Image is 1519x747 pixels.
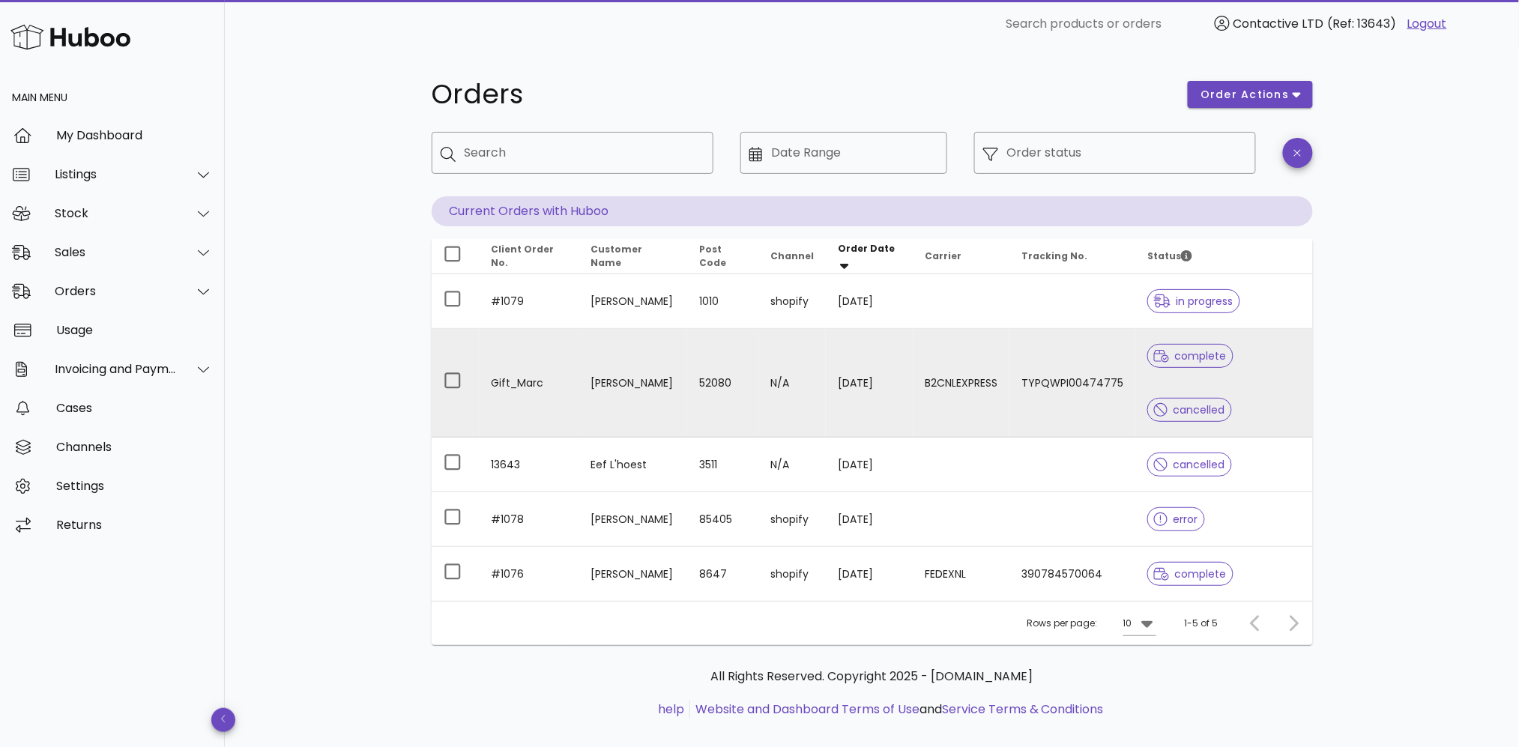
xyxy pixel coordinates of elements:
span: error [1154,514,1198,524]
th: Customer Name [579,238,687,274]
span: Client Order No. [492,243,555,269]
td: shopify [758,274,826,329]
td: #1076 [480,547,579,601]
li: and [690,701,1104,719]
td: N/A [758,329,826,438]
p: Current Orders with Huboo [432,196,1313,226]
td: 52080 [687,329,758,438]
th: Channel [758,238,826,274]
div: My Dashboard [56,128,213,142]
td: [PERSON_NAME] [579,274,687,329]
td: [DATE] [826,274,913,329]
td: 13643 [480,438,579,492]
td: Eef L'hoest [579,438,687,492]
span: Channel [770,249,814,262]
td: 390784570064 [1009,547,1135,601]
span: Carrier [925,249,961,262]
span: Contactive LTD [1233,15,1324,32]
td: #1079 [480,274,579,329]
td: [DATE] [826,492,913,547]
th: Order Date: Sorted descending. Activate to remove sorting. [826,238,913,274]
th: Status [1135,238,1312,274]
th: Post Code [687,238,758,274]
td: [DATE] [826,438,913,492]
td: [PERSON_NAME] [579,547,687,601]
span: in progress [1154,296,1233,306]
span: order actions [1200,87,1290,103]
a: Service Terms & Conditions [942,701,1104,718]
div: Orders [55,284,177,298]
span: (Ref: 13643) [1328,15,1397,32]
div: Settings [56,479,213,493]
td: FEDEXNL [913,547,1009,601]
a: Website and Dashboard Terms of Use [695,701,919,718]
p: All Rights Reserved. Copyright 2025 - [DOMAIN_NAME] [444,668,1301,686]
div: Listings [55,167,177,181]
a: help [658,701,684,718]
div: 10Rows per page: [1123,611,1156,635]
div: Invoicing and Payments [55,362,177,376]
th: Tracking No. [1009,238,1135,274]
span: Customer Name [591,243,643,269]
div: Returns [56,518,213,532]
div: 1-5 of 5 [1185,617,1218,630]
td: [PERSON_NAME] [579,492,687,547]
td: Gift_Marc [480,329,579,438]
th: Carrier [913,238,1009,274]
td: shopify [758,547,826,601]
span: Order Date [838,242,895,255]
div: Usage [56,323,213,337]
td: [DATE] [826,329,913,438]
span: complete [1154,569,1227,579]
td: 8647 [687,547,758,601]
div: Cases [56,401,213,415]
span: cancelled [1154,405,1225,415]
span: cancelled [1154,459,1225,470]
td: 1010 [687,274,758,329]
button: order actions [1188,81,1312,108]
td: 3511 [687,438,758,492]
span: Tracking No. [1021,249,1087,262]
td: [PERSON_NAME] [579,329,687,438]
span: Post Code [699,243,726,269]
td: [DATE] [826,547,913,601]
span: complete [1154,351,1227,361]
div: Sales [55,245,177,259]
td: shopify [758,492,826,547]
div: Rows per page: [1027,602,1156,645]
td: B2CNLEXPRESS [913,329,1009,438]
td: 85405 [687,492,758,547]
div: Stock [55,206,177,220]
h1: Orders [432,81,1171,108]
img: Huboo Logo [10,21,130,53]
span: Status [1147,249,1192,262]
a: Logout [1407,15,1447,33]
div: Channels [56,440,213,454]
td: N/A [758,438,826,492]
th: Client Order No. [480,238,579,274]
td: #1078 [480,492,579,547]
div: 10 [1123,617,1132,630]
td: TYPQWPI00474775 [1009,329,1135,438]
